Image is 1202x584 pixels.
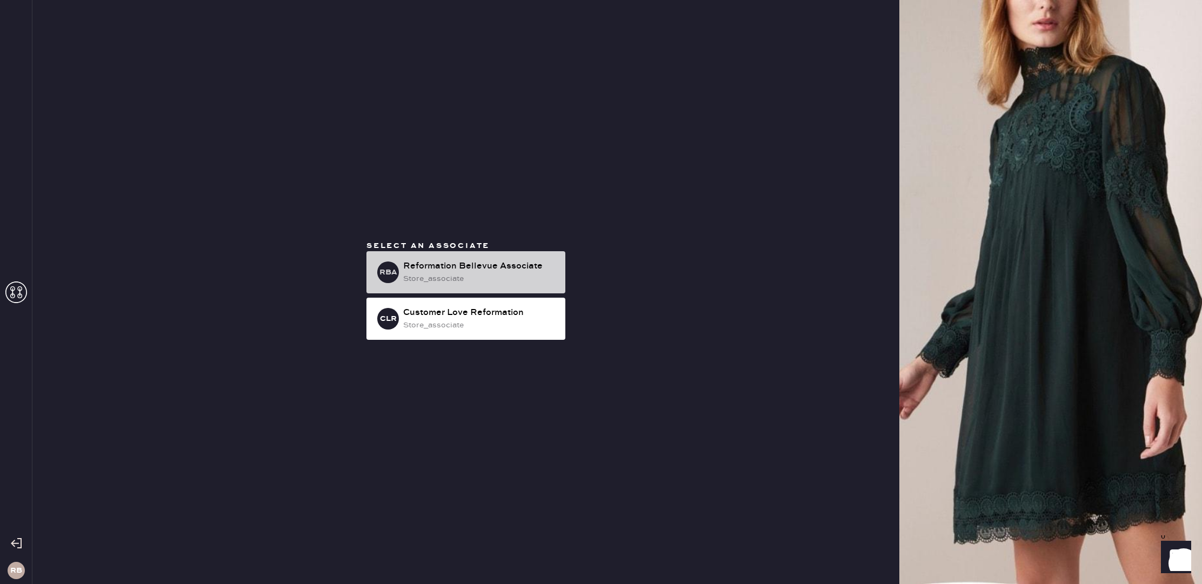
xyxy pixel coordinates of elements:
div: store_associate [403,319,557,331]
iframe: Front Chat [1151,535,1197,582]
div: Reformation Bellevue Associate [403,260,557,273]
div: Customer Love Reformation [403,306,557,319]
h3: RBA [379,268,397,276]
h3: RB [10,567,22,574]
div: store_associate [403,273,557,285]
span: Select an associate [366,241,490,251]
h3: CLR [380,315,397,323]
